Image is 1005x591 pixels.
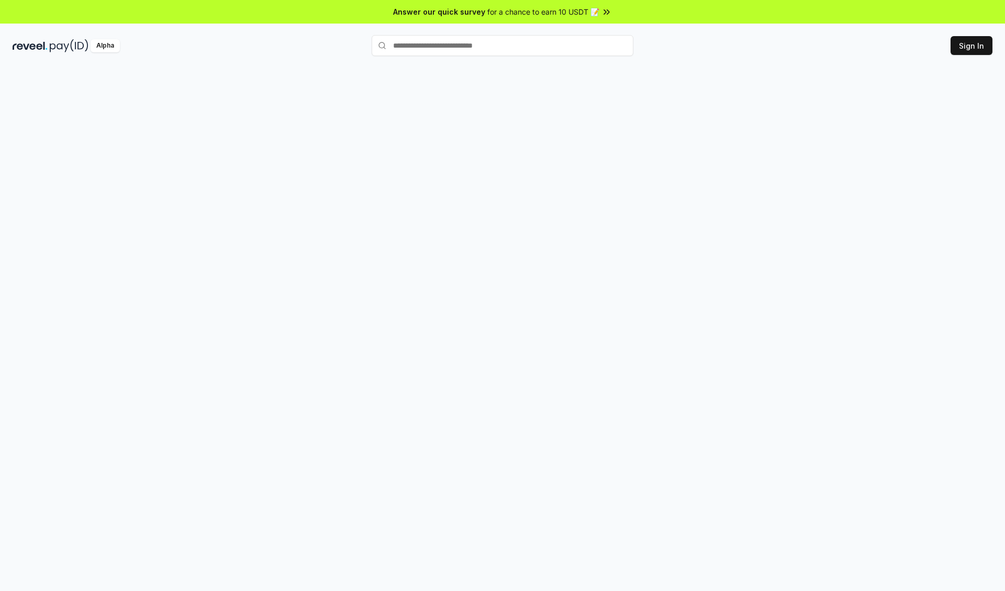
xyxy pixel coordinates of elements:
span: Answer our quick survey [393,6,485,17]
button: Sign In [951,36,992,55]
img: pay_id [50,39,88,52]
span: for a chance to earn 10 USDT 📝 [487,6,599,17]
div: Alpha [91,39,120,52]
img: reveel_dark [13,39,48,52]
